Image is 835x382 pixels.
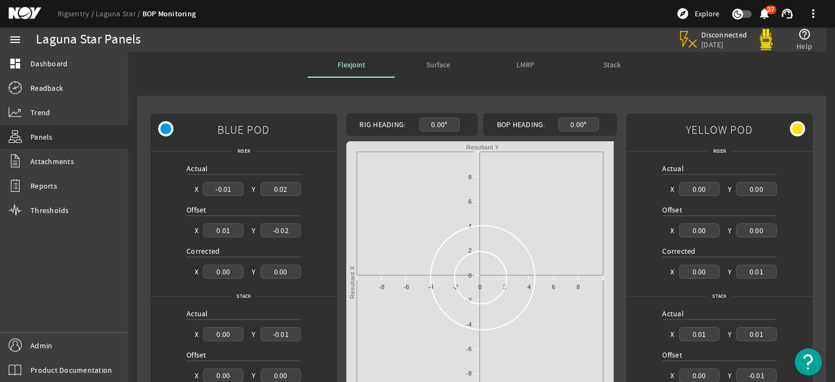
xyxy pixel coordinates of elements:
[670,225,674,236] div: X
[755,29,777,51] img: Yellowpod.svg
[203,182,244,196] div: -0.01
[670,370,674,381] div: X
[426,61,450,68] span: Surface
[252,184,256,195] div: Y
[260,265,301,278] div: 0.00
[558,117,599,131] div: 0.00
[252,225,256,236] div: Y
[186,246,220,256] span: Corrected
[466,144,499,151] text: Resultant Y
[679,327,720,341] div: 0.01
[701,40,747,49] span: [DATE]
[203,368,244,382] div: 0.00
[379,284,384,290] text: -8
[260,182,301,196] div: 0.02
[466,346,471,352] text: -6
[736,223,777,237] div: 0.00
[488,119,554,130] div: BOP Heading:
[195,329,198,340] div: X
[728,184,732,195] div: Y
[203,223,244,237] div: 0.01
[419,117,460,131] div: 0.00
[30,365,112,375] span: Product Documentation
[468,198,471,205] text: 6
[707,291,732,302] span: Stack
[466,370,471,377] text: -8
[728,225,732,236] div: Y
[30,58,67,69] span: Dashboard
[708,146,731,156] span: Riser
[736,368,777,382] div: -0.01
[186,309,208,318] span: Actual
[603,61,621,68] span: Stack
[728,370,732,381] div: Y
[58,9,96,18] a: Rigsentry
[260,327,301,341] div: -0.01
[252,329,256,340] div: Y
[676,7,689,20] mat-icon: explore
[800,1,826,27] button: more_vert
[260,223,301,237] div: -0.02
[576,284,579,290] text: 8
[30,156,74,167] span: Attachments
[662,205,682,215] span: Offset
[30,131,53,142] span: Panels
[468,174,471,180] text: 8
[403,284,409,290] text: -6
[758,7,771,20] mat-icon: notifications
[142,9,196,19] a: BOP Monitoring
[428,284,433,290] text: -4
[781,7,794,20] mat-icon: support_agent
[30,180,57,191] span: Reports
[686,117,753,142] span: YELLOW POD
[203,327,244,341] div: 0.00
[679,182,720,196] div: 0.00
[679,223,720,237] div: 0.00
[798,28,811,41] mat-icon: help_outline
[662,309,684,318] span: Actual
[468,223,471,229] text: 4
[584,119,587,130] span: °
[736,265,777,278] div: 0.01
[9,33,22,46] mat-icon: menu
[662,246,695,256] span: Corrected
[795,348,822,375] button: Open Resource Center
[728,329,732,340] div: Y
[701,30,747,40] span: Disconnected
[662,164,684,173] span: Actual
[186,350,207,360] span: Offset
[351,119,415,130] div: Rig Heading:
[30,107,50,118] span: Trend
[186,164,208,173] span: Actual
[203,265,244,278] div: 0.00
[36,34,141,45] div: Laguna Star Panels
[195,370,198,381] div: X
[30,340,52,351] span: Admin
[252,370,256,381] div: Y
[670,184,674,195] div: X
[9,57,22,70] mat-icon: dashboard
[96,9,142,18] a: Laguna Star
[679,265,720,278] div: 0.00
[349,266,356,299] text: Resultant X
[670,329,674,340] div: X
[662,350,682,360] span: Offset
[670,266,674,277] div: X
[195,225,198,236] div: X
[695,8,719,19] span: Explore
[736,327,777,341] div: 0.01
[552,284,555,290] text: 6
[195,266,198,277] div: X
[679,368,720,382] div: 0.00
[796,41,812,52] span: Help
[252,266,256,277] div: Y
[260,368,301,382] div: 0.00
[30,205,69,216] span: Thresholds
[30,83,63,93] span: Readback
[195,184,198,195] div: X
[728,266,732,277] div: Y
[445,119,447,130] span: °
[231,291,256,302] span: Stack
[736,182,777,196] div: 0.00
[516,61,534,68] span: LMRP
